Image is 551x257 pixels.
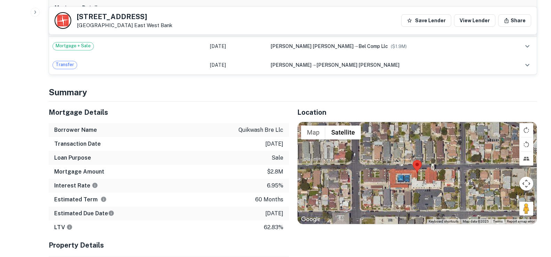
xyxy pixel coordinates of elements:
span: Transfer [53,61,77,68]
td: [DATE] [206,37,267,56]
button: Save Lender [401,14,451,27]
h6: Transaction Date [54,140,101,148]
a: View Lender [454,14,495,27]
td: [DATE] [206,56,267,74]
h6: Interest Rate [54,182,98,190]
button: Share [498,14,531,27]
h6: Loan Purpose [54,154,91,162]
button: expand row [521,59,533,71]
a: Terms (opens in new tab) [493,219,503,223]
button: Rotate map clockwise [519,123,533,137]
h6: Borrower Name [54,126,97,134]
button: Map camera controls [519,177,533,191]
h5: Property Details [49,240,289,250]
p: [GEOGRAPHIC_DATA] [77,22,172,29]
p: [DATE] [265,209,283,218]
h5: Location [297,107,537,118]
div: → [270,61,502,69]
p: $2.8m [267,168,283,176]
svg: Term is based on a standard schedule for this type of loan. [100,196,107,202]
p: sale [272,154,283,162]
p: quikwash bre llc [238,126,283,134]
span: bel comp llc [358,43,388,49]
iframe: Chat Widget [516,201,551,235]
h6: Mortgage Details [55,4,531,12]
div: → [270,42,502,50]
h4: Summary [49,86,537,98]
h5: Mortgage Details [49,107,289,118]
span: [PERSON_NAME] [PERSON_NAME] [316,62,399,68]
span: [PERSON_NAME] [PERSON_NAME] [270,43,354,49]
img: Google [299,215,322,224]
button: Show satellite imagery [325,126,361,139]
button: Show street map [301,126,325,139]
h5: [STREET_ADDRESS] [77,13,172,20]
a: Report a map error [507,219,535,223]
span: [PERSON_NAME] [270,62,311,68]
button: expand row [521,40,533,52]
span: Mortgage + Sale [53,42,94,49]
span: Map data ©2025 [463,219,489,223]
h6: Estimated Term [54,195,107,204]
p: 60 months [255,195,283,204]
span: ($ 1.9M ) [391,44,407,49]
p: 6.95% [267,182,283,190]
p: 62.83% [264,223,283,232]
a: East West Bank [134,22,172,28]
h6: Estimated Due Date [54,209,114,218]
button: Keyboard shortcuts [429,219,459,224]
h6: LTV [54,223,73,232]
svg: LTVs displayed on the website are for informational purposes only and may be reported incorrectly... [66,224,73,230]
a: Open this area in Google Maps (opens a new window) [299,215,322,224]
p: [DATE] [265,140,283,148]
h6: Mortgage Amount [54,168,104,176]
svg: Estimate is based on a standard schedule for this type of loan. [108,210,114,216]
button: Rotate map counterclockwise [519,137,533,151]
svg: The interest rates displayed on the website are for informational purposes only and may be report... [92,182,98,188]
button: Tilt map [519,152,533,166]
